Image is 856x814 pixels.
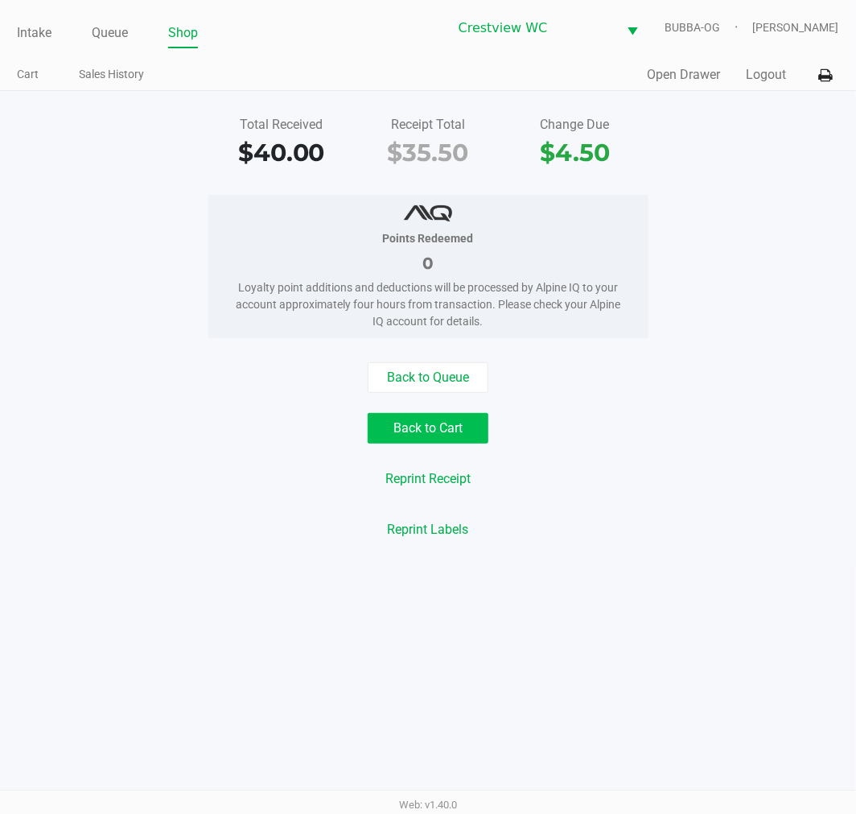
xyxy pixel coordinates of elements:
[368,413,488,444] button: Back to Cart
[233,230,624,247] div: Points Redeemed
[17,22,51,44] a: Intake
[753,19,839,36] span: [PERSON_NAME]
[233,279,624,330] div: Loyalty point additions and deductions will be processed by Alpine IQ to your account approximate...
[367,134,489,171] div: $35.50
[168,22,198,44] a: Shop
[459,19,608,38] span: Crestview WC
[220,115,343,134] div: Total Received
[399,799,457,811] span: Web: v1.40.0
[377,514,479,545] button: Reprint Labels
[79,64,144,85] a: Sales History
[368,362,488,393] button: Back to Queue
[648,65,721,85] button: Open Drawer
[220,134,343,171] div: $40.00
[618,9,648,47] button: Select
[747,65,787,85] button: Logout
[375,464,481,494] button: Reprint Receipt
[665,19,753,36] span: BUBBA-OG
[513,134,636,171] div: $4.50
[233,251,624,275] div: 0
[513,115,636,134] div: Change Due
[367,115,489,134] div: Receipt Total
[17,64,39,85] a: Cart
[92,22,128,44] a: Queue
